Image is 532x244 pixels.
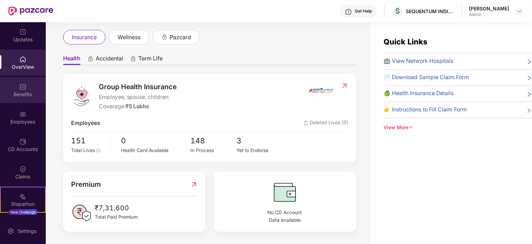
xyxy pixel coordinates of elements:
img: CDBalanceIcon [222,179,348,205]
img: svg+xml;base64,PHN2ZyBpZD0iQmVuZWZpdHMiIHhtbG5zPSJodHRwOi8vd3d3LnczLm9yZy8yMDAwL3N2ZyIgd2lkdGg9Ij... [19,83,26,90]
span: 0 [121,135,191,147]
span: 📄 Download Sample Claim Form [384,73,469,82]
div: Settings [16,228,38,235]
img: logo [71,86,92,107]
div: Health Card Available [121,147,191,154]
span: Group Health Insurance [99,82,177,92]
span: wellness [118,33,140,42]
img: RedirectIcon [190,179,198,190]
span: Premium [71,179,101,190]
img: New Pazcare Logo [8,7,53,16]
img: svg+xml;base64,PHN2ZyBpZD0iU2V0dGluZy0yMHgyMCIgeG1sbnM9Imh0dHA6Ly93d3cudzMub3JnLzIwMDAvc3ZnIiB3aW... [7,228,14,235]
div: Coverage: [99,102,177,111]
div: View More [384,124,532,132]
span: down [409,125,414,130]
span: Quick Links [384,37,428,46]
span: Deleted Lives (0) [304,119,348,128]
span: Total Paid Premium [95,213,138,221]
span: 3 [237,135,283,147]
img: svg+xml;base64,PHN2ZyBpZD0iQ2xhaW0iIHhtbG5zPSJodHRwOi8vd3d3LnczLm9yZy8yMDAwL3N2ZyIgd2lkdGg9IjIwIi... [19,166,26,173]
span: right [526,107,532,114]
span: Term Life [138,55,163,65]
div: animation [87,56,94,62]
span: ₹7,31,600 [95,203,138,213]
img: svg+xml;base64,PHN2ZyBpZD0iQ0RfQWNjb3VudHMiIGRhdGEtbmFtZT0iQ0QgQWNjb3VudHMiIHhtbG5zPSJodHRwOi8vd3... [19,138,26,145]
img: svg+xml;base64,PHN2ZyBpZD0iVXBkYXRlZCIgeG1sbnM9Imh0dHA6Ly93d3cudzMub3JnLzIwMDAvc3ZnIiB3aWR0aD0iMj... [19,28,26,35]
div: New Challenge [8,209,37,215]
img: deleteIcon [304,121,308,125]
div: [PERSON_NAME] [469,5,509,12]
span: right [526,91,532,98]
img: svg+xml;base64,PHN2ZyBpZD0iSGVscC0zMngzMiIgeG1sbnM9Imh0dHA6Ly93d3cudzMub3JnLzIwMDAvc3ZnIiB3aWR0aD... [345,8,352,15]
span: 148 [190,135,237,147]
img: svg+xml;base64,PHN2ZyBpZD0iSG9tZSIgeG1sbnM9Imh0dHA6Ly93d3cudzMub3JnLzIwMDAvc3ZnIiB3aWR0aD0iMjAiIG... [19,56,26,63]
div: animation [130,56,136,62]
span: pazcard [170,33,191,42]
div: animation [161,34,168,40]
span: 🏥 View Network Hospitals [384,57,454,66]
img: insurerIcon [308,82,334,99]
span: No CD Account Data available [222,209,348,224]
span: right [526,58,532,66]
span: ₹5 Lakhs [126,103,149,110]
img: svg+xml;base64,PHN2ZyBpZD0iRW1wbG95ZWVzIiB4bWxucz0iaHR0cDovL3d3dy53My5vcmcvMjAwMC9zdmciIHdpZHRoPS... [19,111,26,118]
span: Employees [71,119,100,128]
div: Stepathon [1,201,45,208]
div: In Process [190,147,237,154]
span: insurance [72,33,97,42]
div: SEQUENTUM INDIA PRIVATE LIMITED [406,8,454,15]
span: 👉 Instructions to Fill Claim Form [384,106,467,114]
div: Admin [469,12,509,17]
div: Yet to Endorse [237,147,283,154]
span: 151 [71,135,106,147]
div: Get Help [355,8,372,14]
span: Total Lives [71,148,95,153]
span: Employee, spouse, children [99,93,177,102]
img: RedirectIcon [341,82,348,89]
span: Accidental [96,55,123,65]
span: info-circle [96,149,101,153]
span: S [395,7,400,15]
img: svg+xml;base64,PHN2ZyB4bWxucz0iaHR0cDovL3d3dy53My5vcmcvMjAwMC9zdmciIHdpZHRoPSIyMSIgaGVpZ2h0PSIyMC... [19,193,26,200]
img: svg+xml;base64,PHN2ZyBpZD0iRHJvcGRvd24tMzJ4MzIiIHhtbG5zPSJodHRwOi8vd3d3LnczLm9yZy8yMDAwL3N2ZyIgd2... [517,8,522,14]
span: right [526,75,532,82]
img: PaidPremiumIcon [71,203,92,224]
span: Health [63,55,80,65]
span: 🍏 Health Insurance Details [384,89,454,98]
